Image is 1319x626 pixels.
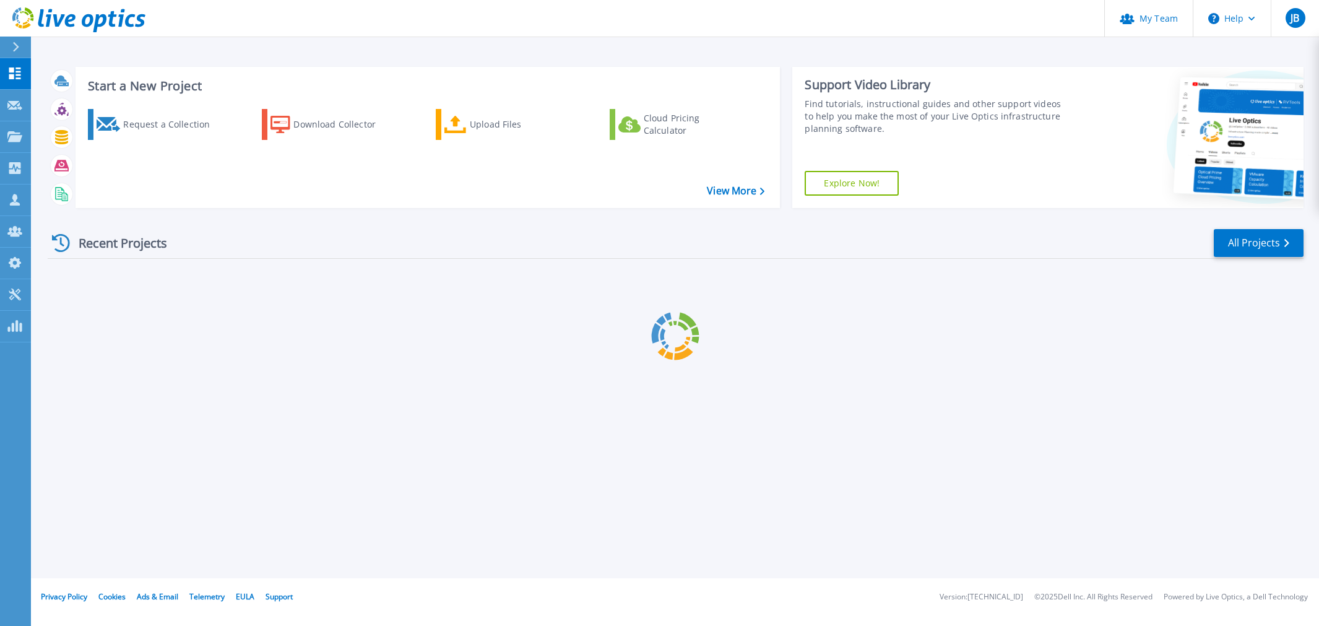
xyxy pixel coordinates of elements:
li: Powered by Live Optics, a Dell Technology [1164,593,1308,601]
a: Cookies [98,591,126,602]
a: Ads & Email [137,591,178,602]
div: Find tutorials, instructional guides and other support videos to help you make the most of your L... [805,98,1066,135]
a: Privacy Policy [41,591,87,602]
span: JB [1291,13,1299,23]
div: Request a Collection [123,112,222,137]
a: Request a Collection [88,109,226,140]
div: Cloud Pricing Calculator [644,112,743,137]
h3: Start a New Project [88,79,764,93]
a: View More [707,185,764,197]
a: Explore Now! [805,171,899,196]
li: © 2025 Dell Inc. All Rights Reserved [1034,593,1153,601]
li: Version: [TECHNICAL_ID] [940,593,1023,601]
div: Recent Projects [48,228,184,258]
div: Support Video Library [805,77,1066,93]
a: Upload Files [436,109,574,140]
a: Download Collector [262,109,400,140]
div: Download Collector [293,112,392,137]
a: Cloud Pricing Calculator [610,109,748,140]
a: EULA [236,591,254,602]
div: Upload Files [470,112,569,137]
a: Support [266,591,293,602]
a: Telemetry [189,591,225,602]
a: All Projects [1214,229,1304,257]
